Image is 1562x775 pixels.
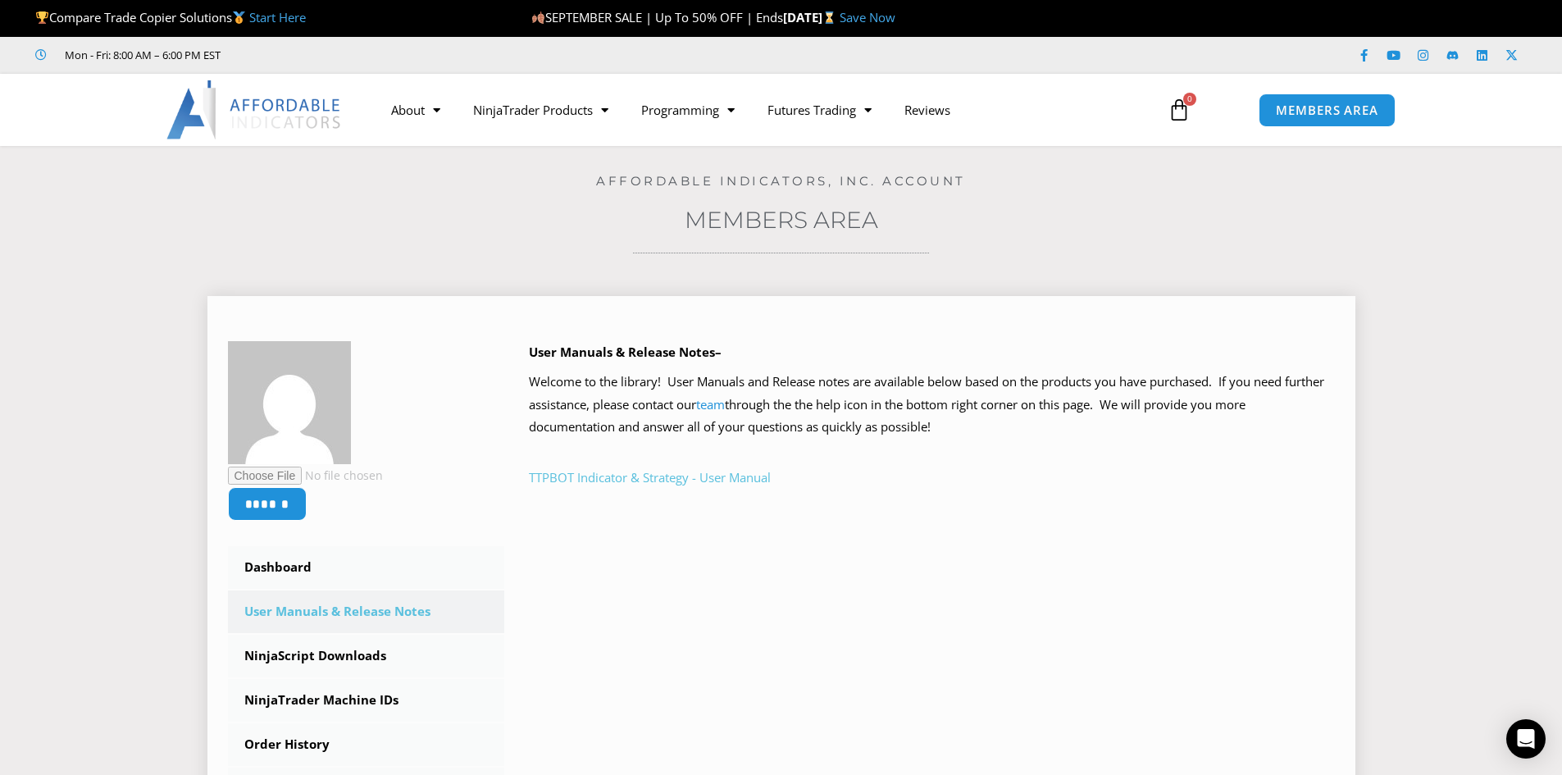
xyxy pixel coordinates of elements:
strong: [DATE] [783,9,840,25]
img: f54efc7e805c104d56b9f4e53f4aa128b5eb76ac3531487f62801c8db4c17dcc [228,341,351,464]
a: Save Now [840,9,895,25]
img: 🥇 [233,11,245,24]
a: team [696,396,725,413]
a: About [375,91,457,129]
p: Welcome to the library! User Manuals and Release notes are available below based on the products ... [529,371,1335,440]
b: User Manuals & Release Notes– [529,344,722,360]
a: Dashboard [228,546,505,589]
a: Reviews [888,91,967,129]
a: Affordable Indicators, Inc. Account [596,173,966,189]
a: Members Area [685,206,878,234]
span: MEMBERS AREA [1276,104,1378,116]
a: NinjaScript Downloads [228,635,505,677]
a: User Manuals & Release Notes [228,590,505,633]
div: Open Intercom Messenger [1506,719,1546,759]
img: LogoAI | Affordable Indicators – NinjaTrader [166,80,343,139]
a: Start Here [249,9,306,25]
iframe: Customer reviews powered by Trustpilot [244,47,490,63]
a: NinjaTrader Products [457,91,625,129]
a: MEMBERS AREA [1259,93,1396,127]
a: Programming [625,91,751,129]
span: 0 [1183,93,1196,106]
img: ⌛ [823,11,836,24]
span: Mon - Fri: 8:00 AM – 6:00 PM EST [61,45,221,65]
span: SEPTEMBER SALE | Up To 50% OFF | Ends [531,9,783,25]
a: 0 [1143,86,1215,134]
img: 🍂 [532,11,544,24]
nav: Menu [375,91,1149,129]
a: Futures Trading [751,91,888,129]
img: 🏆 [36,11,48,24]
a: TTPBOT Indicator & Strategy - User Manual [529,469,771,486]
span: Compare Trade Copier Solutions [35,9,306,25]
a: NinjaTrader Machine IDs [228,679,505,722]
a: Order History [228,723,505,766]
